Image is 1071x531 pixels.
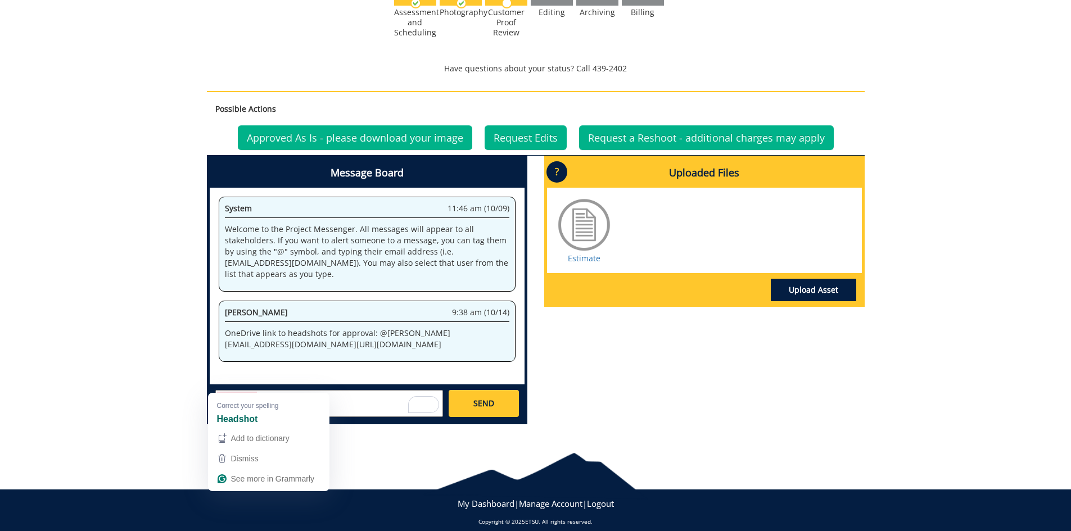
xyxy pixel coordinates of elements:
strong: Possible Actions [215,103,276,114]
p: OneDrive link to headshots for approval: @ [PERSON_NAME][EMAIL_ADDRESS][DOMAIN_NAME] [URL][DOMAIN... [225,328,509,350]
a: Upload Asset [771,279,856,301]
p: ? [546,161,567,183]
a: ETSU [525,518,539,525]
div: Assessment and Scheduling [394,7,436,38]
div: Photography [440,7,482,17]
div: Archiving [576,7,618,17]
a: Manage Account [519,498,582,509]
span: [PERSON_NAME] [225,307,288,317]
a: Request a Reshoot - additional charges may apply [579,125,834,150]
span: 11:46 am (10/09) [448,203,509,214]
div: Customer Proof Review [485,7,527,38]
p: Have questions about your status? Call 439-2402 [207,63,865,74]
a: Approved As Is - please download your image [238,125,472,150]
h4: Uploaded Files [547,158,862,188]
a: My Dashboard [458,498,514,509]
a: SEND [449,390,518,417]
h4: Message Board [210,158,525,188]
span: 9:38 am (10/14) [452,307,509,318]
a: Estimate [568,253,600,264]
div: Editing [531,7,573,17]
div: Billing [622,7,664,17]
a: Request Edits [485,125,567,150]
textarea: To enrich screen reader interactions, please activate Accessibility in Grammarly extension settings [215,390,443,417]
span: SEND [473,398,494,409]
a: Logout [587,498,614,509]
span: System [225,203,252,214]
p: Welcome to the Project Messenger. All messages will appear to all stakeholders. If you want to al... [225,224,509,280]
